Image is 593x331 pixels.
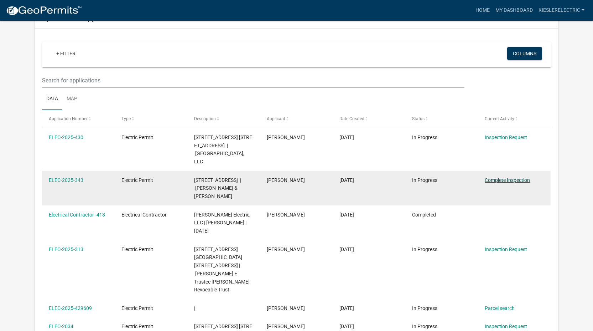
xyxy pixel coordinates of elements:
[485,324,527,329] a: Inspection Request
[267,116,285,121] span: Applicant
[412,305,437,311] span: In Progress
[49,116,88,121] span: Application Number
[339,324,354,329] span: 12/16/2024
[121,246,153,252] span: Electric Permit
[485,305,515,311] a: Parcel search
[412,246,437,252] span: In Progress
[536,4,587,17] a: KieslerElectric
[194,305,195,311] span: |
[121,324,153,329] span: Electric Permit
[49,212,105,218] a: Electrical Contractor -418
[194,116,216,121] span: Description
[412,324,437,329] span: In Progress
[339,305,354,311] span: 06/02/2025
[493,4,536,17] a: My Dashboard
[121,116,131,121] span: Type
[412,177,437,183] span: In Progress
[412,134,437,140] span: In Progress
[121,212,167,218] span: Electrical Contractor
[267,177,305,183] span: Jill Kiesler
[267,246,305,252] span: Jill Kiesler
[260,110,333,127] datatable-header-cell: Applicant
[121,134,153,140] span: Electric Permit
[339,212,354,218] span: 06/02/2025
[49,246,83,252] a: ELEC-2025-313
[42,73,464,88] input: Search for applications
[339,246,354,252] span: 06/02/2025
[194,246,250,293] span: 3218 RIVERVIEW DRIVE 3218 Riverview Dr | Hess Carroll E Trustee Norma L Hess Revocable Trust
[485,246,527,252] a: Inspection Request
[339,116,364,121] span: Date Created
[507,47,542,60] button: Columns
[485,116,514,121] span: Current Activity
[49,134,83,140] a: ELEC-2025-430
[339,134,354,140] span: 07/31/2025
[412,212,436,218] span: Completed
[485,177,530,183] a: Complete Inspection
[121,305,153,311] span: Electric Permit
[267,212,305,218] span: Jill Kiesler
[42,88,62,111] a: Data
[267,305,305,311] span: Jill Kiesler
[115,110,187,127] datatable-header-cell: Type
[49,324,73,329] a: ELEC-2034
[187,110,260,127] datatable-header-cell: Description
[194,134,252,164] span: 5265 WOODSTONE CIRCLE 5265 Woodstone Circle | Woodstone Creek, LLC
[412,116,425,121] span: Status
[485,134,527,140] a: Inspection Request
[339,177,354,183] span: 06/17/2025
[49,177,83,183] a: ELEC-2025-343
[42,110,115,127] datatable-header-cell: Application Number
[121,177,153,183] span: Electric Permit
[49,305,92,311] a: ELEC-2025-429609
[51,47,81,60] a: + Filter
[62,88,82,111] a: Map
[478,110,551,127] datatable-header-cell: Current Activity
[194,177,241,199] span: 3206 RIVERVIEW DRIVE 3206 Riverview | Pyles Jonathan & Judith
[473,4,493,17] a: Home
[333,110,405,127] datatable-header-cell: Date Created
[267,324,305,329] span: Jill Kiesler
[267,134,305,140] span: Jill Kiesler
[405,110,478,127] datatable-header-cell: Status
[194,212,250,234] span: Kiesler Electric, LLC | Jill Kiesler | 12/31/2025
